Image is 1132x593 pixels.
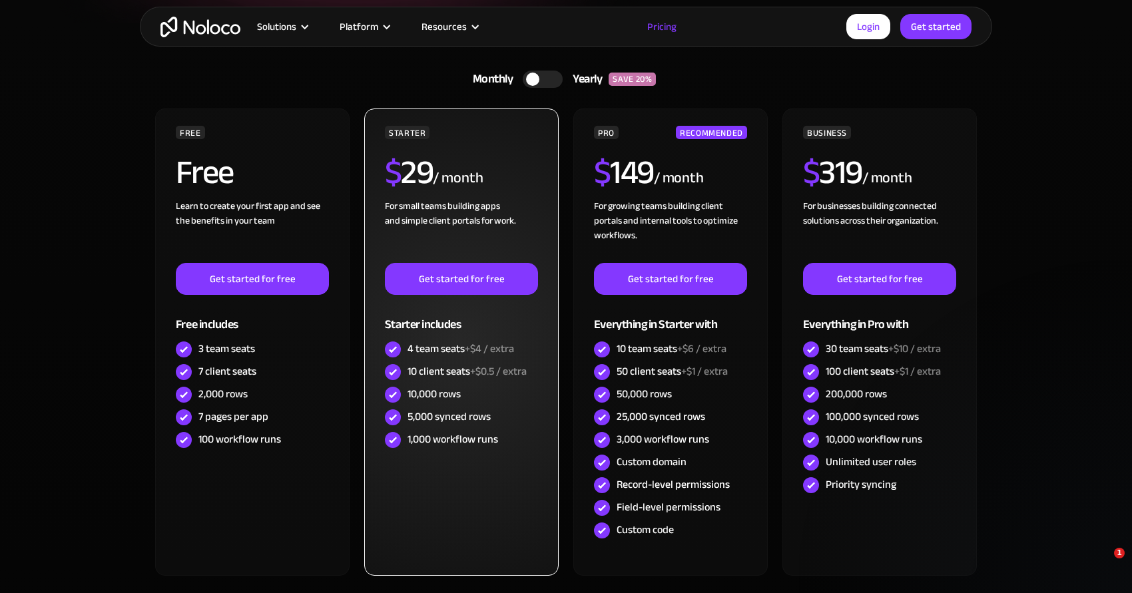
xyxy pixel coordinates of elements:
[1087,548,1119,580] iframe: Intercom live chat
[609,73,656,86] div: SAVE 20%
[594,263,747,295] a: Get started for free
[617,455,687,469] div: Custom domain
[617,500,720,514] div: Field-level permissions
[631,18,693,35] a: Pricing
[408,387,461,401] div: 10,000 rows
[803,263,956,295] a: Get started for free
[340,18,378,35] div: Platform
[846,14,890,39] a: Login
[385,263,538,295] a: Get started for free
[405,18,493,35] div: Resources
[176,156,234,189] h2: Free
[456,69,523,89] div: Monthly
[617,387,672,401] div: 50,000 rows
[803,141,820,204] span: $
[894,361,941,381] span: +$1 / extra
[563,69,609,89] div: Yearly
[176,295,329,338] div: Free includes
[826,477,896,492] div: Priority syncing
[198,409,268,424] div: 7 pages per app
[862,168,912,189] div: / month
[803,295,956,338] div: Everything in Pro with
[176,199,329,263] div: Learn to create your first app and see the benefits in your team ‍
[385,295,538,338] div: Starter includes
[594,156,654,189] h2: 149
[826,387,887,401] div: 200,000 rows
[900,14,972,39] a: Get started
[803,126,851,139] div: BUSINESS
[240,18,323,35] div: Solutions
[385,141,402,204] span: $
[677,339,726,359] span: +$6 / extra
[198,387,248,401] div: 2,000 rows
[408,432,498,447] div: 1,000 workflow runs
[257,18,296,35] div: Solutions
[617,341,726,356] div: 10 team seats
[617,364,728,379] div: 50 client seats
[888,339,941,359] span: +$10 / extra
[676,126,747,139] div: RECOMMENDED
[408,341,514,356] div: 4 team seats
[198,432,281,447] div: 100 workflow runs
[160,17,240,37] a: home
[617,522,674,537] div: Custom code
[803,199,956,263] div: For businesses building connected solutions across their organization. ‍
[176,263,329,295] a: Get started for free
[408,364,527,379] div: 10 client seats
[594,199,747,263] div: For growing teams building client portals and internal tools to optimize workflows.
[826,455,916,469] div: Unlimited user roles
[422,18,467,35] div: Resources
[470,361,527,381] span: +$0.5 / extra
[323,18,405,35] div: Platform
[826,432,922,447] div: 10,000 workflow runs
[176,126,205,139] div: FREE
[385,126,429,139] div: STARTER
[681,361,728,381] span: +$1 / extra
[198,364,256,379] div: 7 client seats
[433,168,483,189] div: / month
[465,339,514,359] span: +$4 / extra
[826,341,941,356] div: 30 team seats
[594,141,611,204] span: $
[617,409,705,424] div: 25,000 synced rows
[654,168,704,189] div: / month
[826,364,941,379] div: 100 client seats
[198,341,255,356] div: 3 team seats
[385,199,538,263] div: For small teams building apps and simple client portals for work. ‍
[617,432,709,447] div: 3,000 workflow runs
[594,295,747,338] div: Everything in Starter with
[1114,548,1125,558] span: 1
[826,409,919,424] div: 100,000 synced rows
[617,477,730,492] div: Record-level permissions
[385,156,433,189] h2: 29
[803,156,862,189] h2: 319
[594,126,619,139] div: PRO
[408,409,491,424] div: 5,000 synced rows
